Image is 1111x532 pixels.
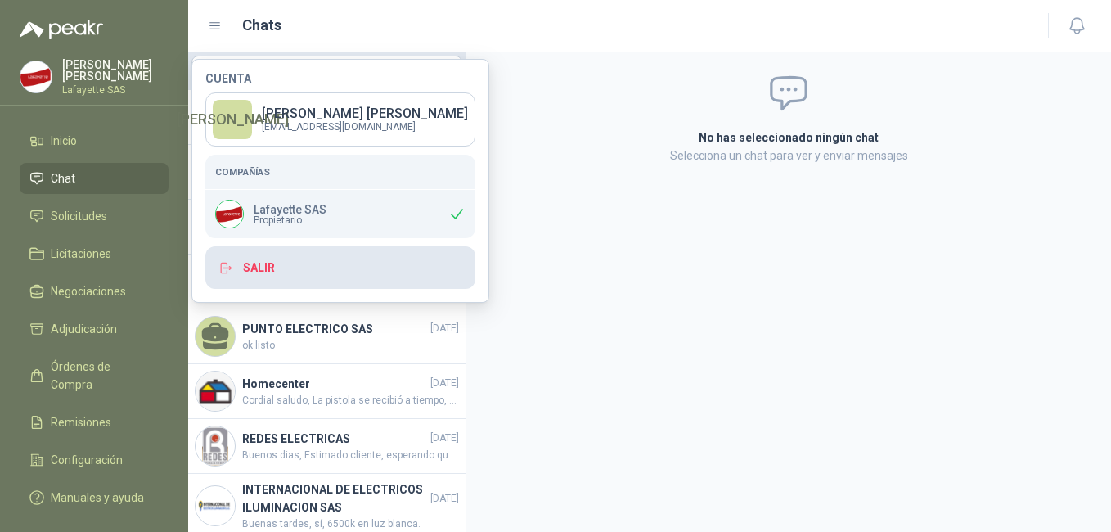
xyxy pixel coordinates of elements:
[242,516,459,532] span: Buenas tardes, sí, 6500k en luz blanca.
[20,313,169,345] a: Adjudicación
[242,338,459,354] span: ok listo
[51,413,111,431] span: Remisiones
[242,375,427,393] h4: Homecenter
[51,169,75,187] span: Chat
[188,419,466,474] a: Company LogoREDES ELECTRICAS[DATE]Buenos dias, Estimado cliente, esperando que se encuentre bien,...
[62,59,169,82] p: [PERSON_NAME] [PERSON_NAME]
[262,122,468,132] p: [EMAIL_ADDRESS][DOMAIN_NAME]
[254,215,326,225] span: Propietario
[20,407,169,438] a: Remisiones
[216,201,243,228] img: Company Logo
[51,451,123,469] span: Configuración
[196,426,235,466] img: Company Logo
[196,372,235,411] img: Company Logo
[51,245,111,263] span: Licitaciones
[215,165,466,179] h5: Compañías
[20,482,169,513] a: Manuales y ayuda
[62,85,169,95] p: Lafayette SAS
[262,107,468,120] p: [PERSON_NAME] [PERSON_NAME]
[205,246,475,289] button: Salir
[205,190,475,238] div: Company LogoLafayette SASPropietario
[242,14,281,37] h1: Chats
[196,486,235,525] img: Company Logo
[242,430,427,448] h4: REDES ELECTRICAS
[20,163,169,194] a: Chat
[205,92,475,147] a: [PERSON_NAME][PERSON_NAME] [PERSON_NAME][EMAIL_ADDRESS][DOMAIN_NAME]
[430,431,459,446] span: [DATE]
[188,309,466,364] a: PUNTO ELECTRICO SAS[DATE]ok listo
[51,358,153,394] span: Órdenes de Compra
[20,20,103,39] img: Logo peakr
[503,147,1074,165] p: Selecciona un chat para ver y enviar mensajes
[242,448,459,463] span: Buenos dias, Estimado cliente, esperando que se encuentre bien, se cotiza la referencia solicitad...
[205,73,475,84] h4: Cuenta
[20,125,169,156] a: Inicio
[51,132,77,150] span: Inicio
[213,100,252,139] div: [PERSON_NAME]
[242,480,427,516] h4: INTERNACIONAL DE ELECTRICOS ILUMINACION SAS
[20,444,169,476] a: Configuración
[254,204,326,215] p: Lafayette SAS
[503,128,1074,147] h2: No has seleccionado ningún chat
[20,201,169,232] a: Solicitudes
[51,320,117,338] span: Adjudicación
[430,491,459,507] span: [DATE]
[20,276,169,307] a: Negociaciones
[242,320,427,338] h4: PUNTO ELECTRICO SAS
[20,61,52,92] img: Company Logo
[242,393,459,408] span: Cordial saludo, La pistola se recibió a tiempo, por lo cual no se va a generar devolución, nos qu...
[51,489,144,507] span: Manuales y ayuda
[20,351,169,400] a: Órdenes de Compra
[188,364,466,419] a: Company LogoHomecenter[DATE]Cordial saludo, La pistola se recibió a tiempo, por lo cual no se va ...
[430,376,459,391] span: [DATE]
[51,207,107,225] span: Solicitudes
[20,238,169,269] a: Licitaciones
[430,321,459,336] span: [DATE]
[51,282,126,300] span: Negociaciones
